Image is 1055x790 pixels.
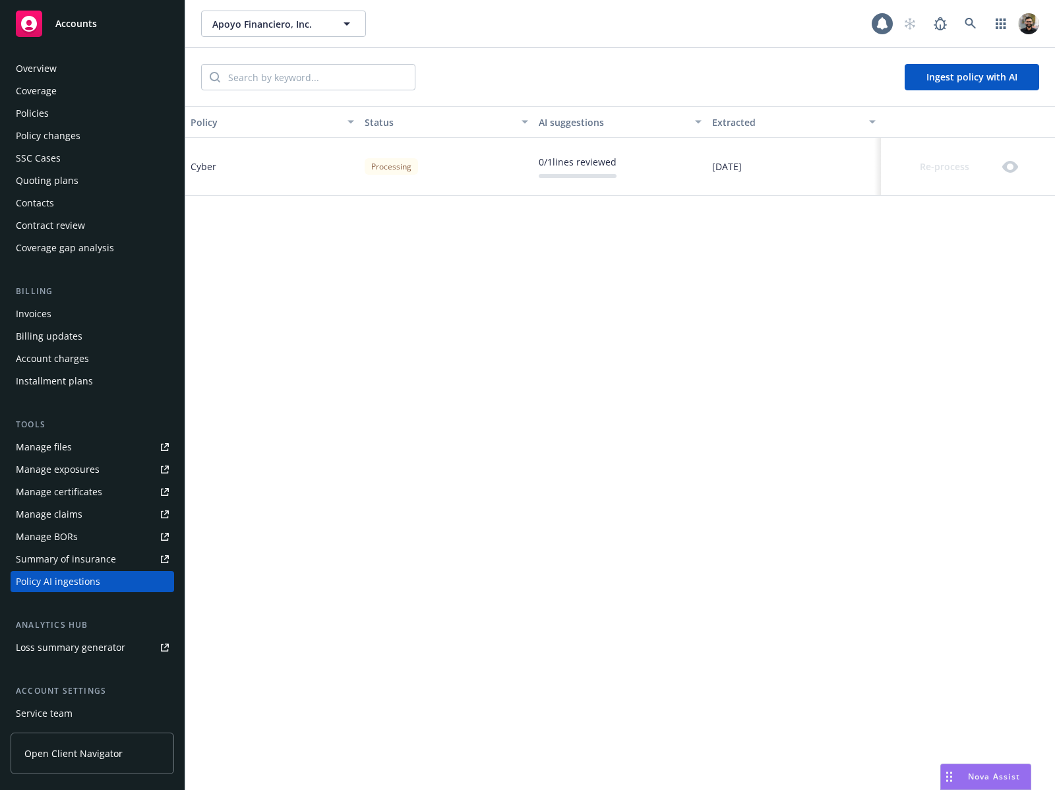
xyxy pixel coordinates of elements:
[210,72,220,82] svg: Search
[897,11,923,37] a: Start snowing
[11,571,174,592] a: Policy AI ingestions
[11,103,174,124] a: Policies
[201,11,366,37] button: Apoyo Financiero, Inc.
[16,193,54,214] div: Contacts
[940,764,1031,790] button: Nova Assist
[16,80,57,102] div: Coverage
[11,303,174,324] a: Invoices
[16,326,82,347] div: Billing updates
[11,58,174,79] a: Overview
[11,80,174,102] a: Coverage
[533,106,708,138] button: AI suggestions
[11,5,174,42] a: Accounts
[927,11,953,37] a: Report a Bug
[11,326,174,347] a: Billing updates
[968,771,1020,782] span: Nova Assist
[539,115,688,129] div: AI suggestions
[16,58,57,79] div: Overview
[212,17,326,31] span: Apoyo Financiero, Inc.
[941,764,957,789] div: Drag to move
[11,371,174,392] a: Installment plans
[712,115,861,129] div: Extracted
[16,504,82,525] div: Manage claims
[11,437,174,458] a: Manage files
[16,549,116,570] div: Summary of insurance
[11,418,174,431] div: Tools
[11,637,174,658] a: Loss summary generator
[11,170,174,191] a: Quoting plans
[365,158,418,175] div: Processing
[16,437,72,458] div: Manage files
[11,459,174,480] a: Manage exposures
[11,285,174,298] div: Billing
[16,148,61,169] div: SSC Cases
[11,526,174,547] a: Manage BORs
[16,237,114,258] div: Coverage gap analysis
[16,170,78,191] div: Quoting plans
[11,684,174,698] div: Account settings
[24,746,123,760] span: Open Client Navigator
[11,348,174,369] a: Account charges
[11,193,174,214] a: Contacts
[359,106,533,138] button: Status
[905,64,1039,90] button: Ingest policy with AI
[55,18,97,29] span: Accounts
[16,215,85,236] div: Contract review
[16,103,49,124] div: Policies
[16,526,78,547] div: Manage BORs
[11,125,174,146] a: Policy changes
[16,703,73,724] div: Service team
[16,459,100,480] div: Manage exposures
[16,637,125,658] div: Loss summary generator
[988,11,1014,37] a: Switch app
[11,703,174,724] a: Service team
[712,160,742,173] span: [DATE]
[16,371,93,392] div: Installment plans
[191,160,216,173] div: Cyber
[11,215,174,236] a: Contract review
[11,549,174,570] a: Summary of insurance
[11,619,174,632] div: Analytics hub
[957,11,984,37] a: Search
[16,571,100,592] div: Policy AI ingestions
[539,155,617,169] div: 0 / 1 lines reviewed
[707,106,881,138] button: Extracted
[11,504,174,525] a: Manage claims
[11,237,174,258] a: Coverage gap analysis
[185,106,359,138] button: Policy
[11,481,174,502] a: Manage certificates
[11,148,174,169] a: SSC Cases
[191,115,340,129] div: Policy
[1018,13,1039,34] img: photo
[16,303,51,324] div: Invoices
[16,125,80,146] div: Policy changes
[16,348,89,369] div: Account charges
[365,115,514,129] div: Status
[220,65,415,90] input: Search by keyword...
[16,481,102,502] div: Manage certificates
